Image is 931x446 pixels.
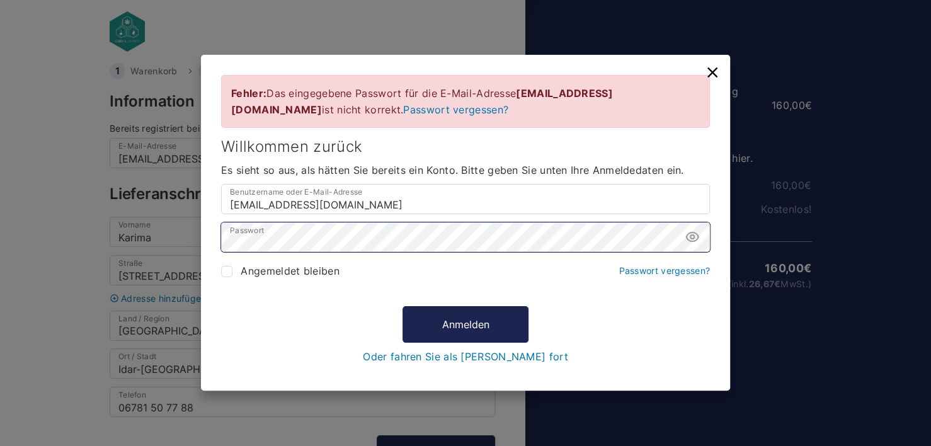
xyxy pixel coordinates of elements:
button: Anmelden [403,306,528,343]
input: Benutzername oder E-Mail-Adresse [221,184,710,214]
input: Angemeldet bleiben [221,266,232,277]
a: Oder fahren Sie als [PERSON_NAME] fort [363,352,568,363]
a: Passwort vergessen? [619,265,710,276]
strong: Fehler: [231,87,266,100]
div: Das eingegebene Passwort für die E-Mail-Adresse ist nicht korrekt. [231,85,700,118]
span: Angemeldet bleiben [241,265,339,277]
h3: Willkommen zurück [221,138,710,156]
span: Es sieht so aus, als hätten Sie bereits ein Konto. Bitte geben Sie unten Ihre Anmeldedaten ein. [221,164,710,176]
a: Passwort vergessen? [403,103,508,116]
